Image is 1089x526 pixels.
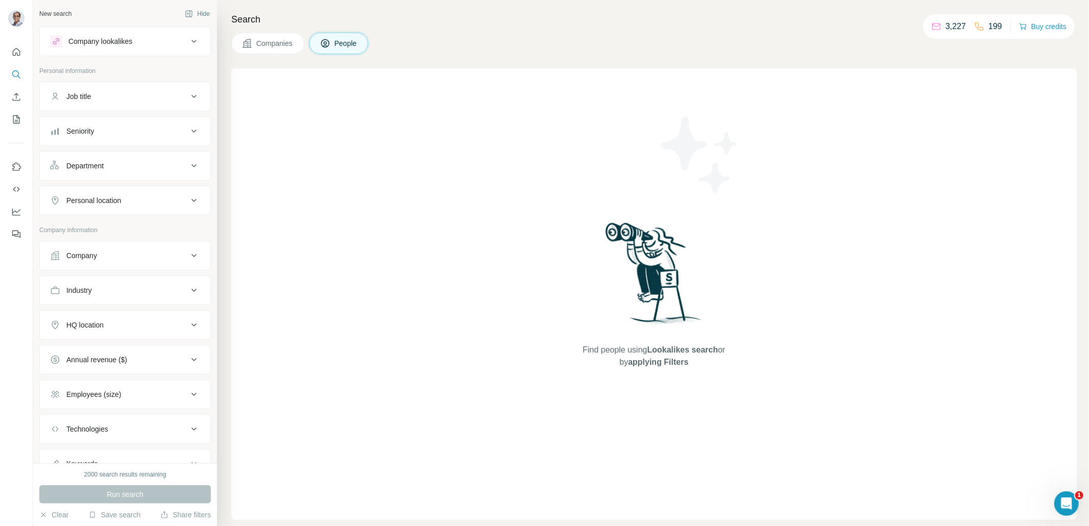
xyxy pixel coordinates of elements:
button: Quick start [8,43,25,61]
button: Seniority [40,119,210,143]
p: 199 [988,20,1002,33]
button: Company lookalikes [40,29,210,54]
img: Surfe Illustration - Stars [654,109,746,201]
h4: Search [231,12,1077,27]
button: Dashboard [8,203,25,221]
p: Personal information [39,66,211,76]
div: HQ location [66,320,104,330]
div: New search [39,9,71,18]
button: Buy credits [1019,19,1067,34]
div: Annual revenue ($) [66,355,127,365]
p: 3,227 [946,20,966,33]
button: Hide [178,6,217,21]
div: Job title [66,91,91,102]
button: HQ location [40,313,210,337]
button: Company [40,243,210,268]
span: Find people using or by [572,344,736,368]
div: Company [66,251,97,261]
img: Surfe Illustration - Woman searching with binoculars [601,220,707,334]
p: Company information [39,226,211,235]
button: Search [8,65,25,84]
span: Companies [256,38,294,48]
div: Department [66,161,104,171]
button: Save search [88,510,140,520]
span: 1 [1075,491,1083,499]
div: 2000 search results remaining [84,470,166,479]
button: Enrich CSV [8,88,25,106]
div: Seniority [66,126,94,136]
iframe: Intercom live chat [1054,491,1079,516]
div: Company lookalikes [68,36,132,46]
button: Share filters [160,510,211,520]
div: Keywords [66,459,98,469]
img: Avatar [8,10,25,27]
span: People [334,38,358,48]
span: Lookalikes search [647,345,718,354]
button: Job title [40,84,210,109]
button: Feedback [8,225,25,243]
div: Employees (size) [66,389,121,399]
button: Annual revenue ($) [40,347,210,372]
div: Industry [66,285,92,295]
button: Keywords [40,452,210,476]
button: Industry [40,278,210,303]
button: Employees (size) [40,382,210,407]
button: Personal location [40,188,210,213]
button: Technologies [40,417,210,441]
button: Department [40,154,210,178]
div: Technologies [66,424,108,434]
button: Use Surfe API [8,180,25,198]
button: My lists [8,110,25,129]
button: Use Surfe on LinkedIn [8,158,25,176]
span: applying Filters [628,358,688,366]
button: Clear [39,510,68,520]
div: Personal location [66,195,121,206]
